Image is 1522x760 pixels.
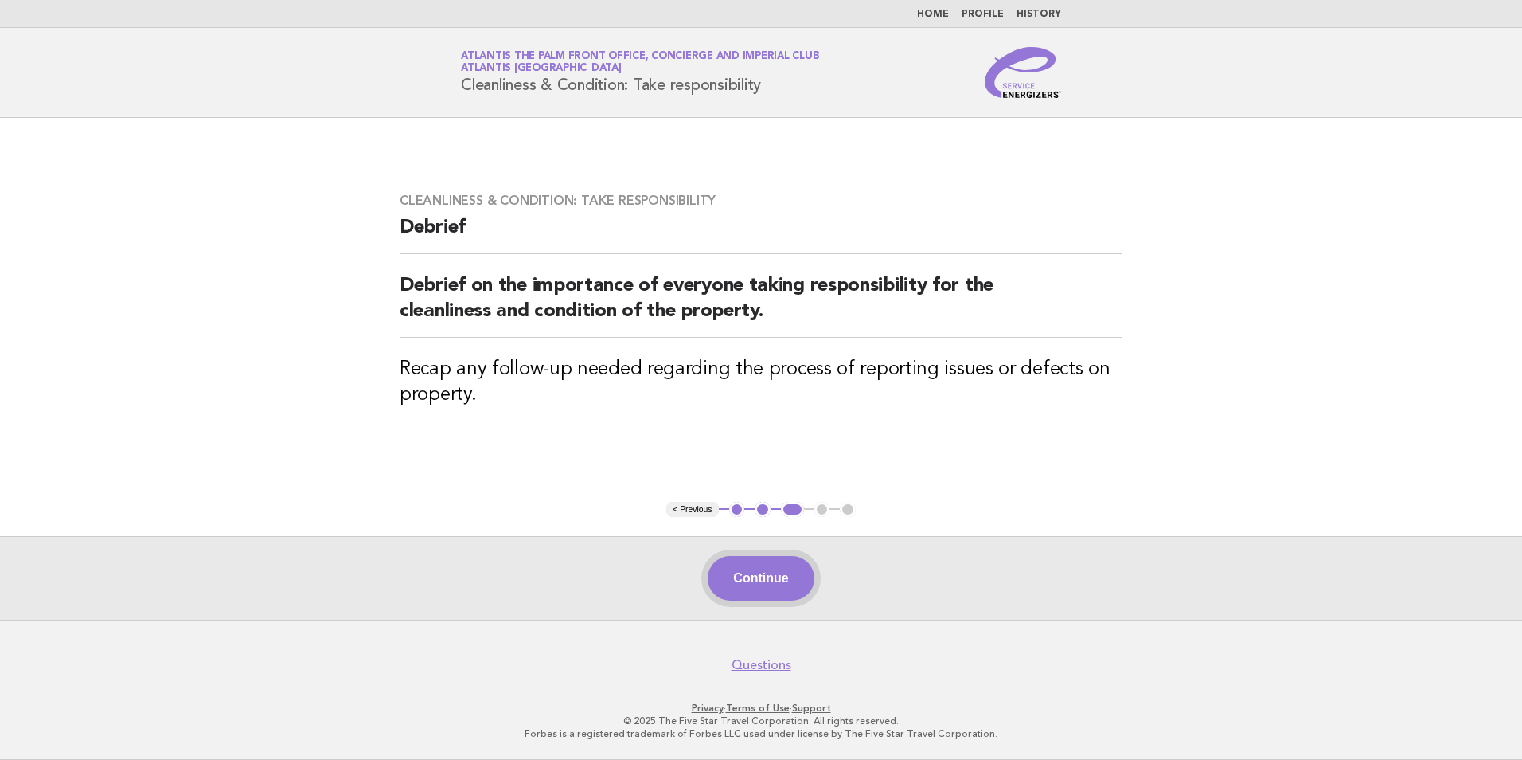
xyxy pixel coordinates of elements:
[792,703,831,714] a: Support
[917,10,949,19] a: Home
[781,502,804,518] button: 3
[755,502,771,518] button: 2
[708,556,814,601] button: Continue
[1017,10,1061,19] a: History
[985,47,1061,98] img: Service Energizers
[692,703,724,714] a: Privacy
[962,10,1004,19] a: Profile
[274,715,1248,727] p: © 2025 The Five Star Travel Corporation. All rights reserved.
[461,52,819,93] h1: Cleanliness & Condition: Take responsibility
[400,357,1122,408] h3: Recap any follow-up needed regarding the process of reporting issues or defects on property.
[461,64,622,74] span: Atlantis [GEOGRAPHIC_DATA]
[461,51,819,73] a: Atlantis The Palm Front Office, Concierge and Imperial ClubAtlantis [GEOGRAPHIC_DATA]
[729,502,745,518] button: 1
[274,727,1248,740] p: Forbes is a registered trademark of Forbes LLC used under license by The Five Star Travel Corpora...
[666,502,718,518] button: < Previous
[400,193,1122,209] h3: Cleanliness & Condition: Take responsibility
[726,703,790,714] a: Terms of Use
[732,657,791,673] a: Questions
[400,215,1122,254] h2: Debrief
[274,702,1248,715] p: · ·
[400,273,1122,338] h2: Debrief on the importance of everyone taking responsibility for the cleanliness and condition of ...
